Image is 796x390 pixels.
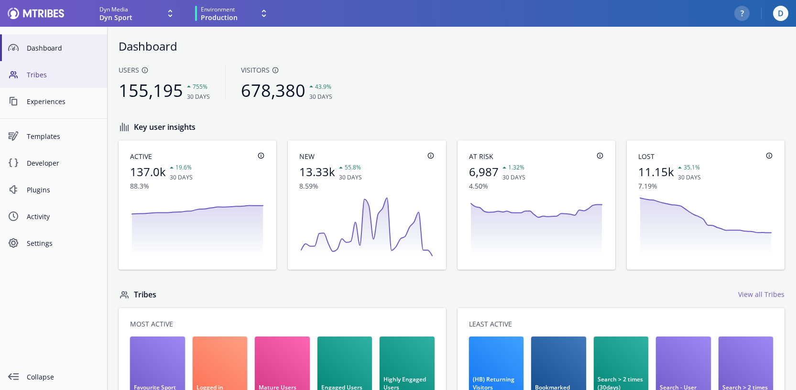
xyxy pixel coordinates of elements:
[8,371,19,382] svg: collapse
[257,152,265,159] svg: info
[8,184,19,195] svg: Plugin Symbol
[99,5,128,14] span: Dyn Media
[130,195,265,258] svg: trend line
[674,162,686,173] svg: up Arrowhead Symbol
[130,181,193,191] span: 88.3%
[119,38,785,54] h1: Dashboard
[469,181,525,191] span: 4.50%
[27,70,99,80] span: Tribes
[638,152,701,161] span: Lost
[27,158,99,168] span: Developer
[678,173,701,181] span: 30 days
[27,131,99,141] span: Templates
[335,162,347,173] svg: up Arrowhead Symbol
[99,14,132,21] span: Dyn Sport
[170,163,192,171] span: 19.6%
[119,121,130,133] svg: Bar Graph Symbol
[765,152,773,159] svg: info
[773,6,788,21] button: D
[8,130,19,142] svg: Experiences Symbol
[141,66,149,74] svg: info
[170,173,193,181] span: 30 days
[339,173,362,181] span: 30 days
[201,5,235,14] span: Environment
[27,185,99,195] span: Plugins
[299,164,335,179] span: 13.33k
[187,93,210,101] span: 30 days
[27,211,99,221] span: Activity
[27,238,99,248] span: Settings
[130,164,166,179] span: 137.0k
[27,43,99,53] span: Dashboard
[164,8,176,19] svg: Expand drop down icon
[27,372,99,382] span: Collapse
[119,65,210,75] span: Users
[134,122,785,132] h3: Key user insights
[130,319,435,329] h3: Most active
[27,96,99,106] span: Experiences
[469,164,499,179] span: 6,987
[201,14,238,21] span: Production
[119,289,130,300] svg: People Symbol
[8,95,19,107] svg: Content Symbol
[305,81,317,92] svg: up Arrowhead Symbol
[309,83,331,91] span: 43.9%
[309,93,332,101] span: 30 days
[8,237,19,249] svg: Cog Symbol
[502,173,525,181] span: 30 days
[8,211,19,222] svg: Time Symbol
[134,289,156,300] a: Tribes
[241,65,332,75] span: Visitors
[596,152,604,159] svg: info
[99,5,176,21] button: Dyn MediaDyn Sport
[241,79,305,102] span: 678,380
[638,181,701,191] span: 7.19%
[8,69,19,80] svg: People Symbol
[427,152,435,159] svg: info
[183,81,195,92] svg: up Arrowhead Symbol
[499,162,510,173] svg: up Arrowhead Symbol
[166,162,177,173] svg: up Arrowhead Symbol
[638,195,773,258] svg: trend line
[638,164,674,179] span: 11.15k
[738,290,785,299] a: View all Tribes
[299,152,362,161] span: New
[299,181,362,191] span: 8.59%
[8,42,19,53] svg: Dashboard Symbol
[195,5,273,22] button: EnvironmentProduction
[469,195,604,258] svg: trend line
[272,66,279,74] svg: info
[734,6,750,21] button: ?
[469,319,774,329] h3: Least active
[678,163,700,171] span: 35.1%
[299,195,434,258] svg: trend line
[502,163,524,171] span: 1.32%
[8,157,19,169] svg: Code Snippet Symbol
[339,163,361,171] span: 55.8%
[469,152,525,161] span: At Risk
[119,79,183,102] span: 155,195
[187,83,207,91] span: 755%
[258,8,270,19] svg: Expand drop down icon
[130,152,193,161] span: Active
